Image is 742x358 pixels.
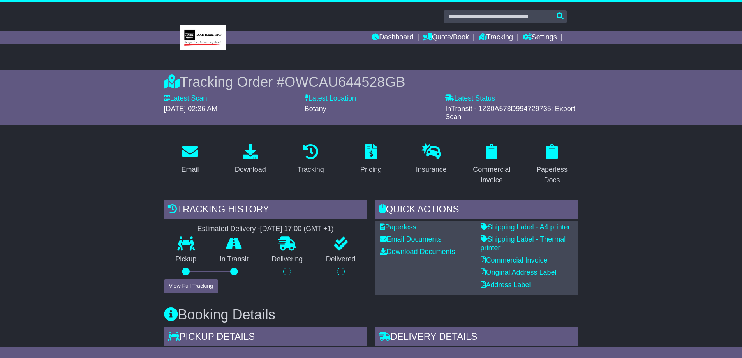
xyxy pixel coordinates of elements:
div: Tracking [297,164,324,175]
div: Pickup Details [164,327,367,348]
a: Tracking [292,141,329,178]
div: Commercial Invoice [471,164,513,185]
a: Commercial Invoice [465,141,518,188]
a: Email [176,141,204,178]
span: OWCAU644528GB [284,74,405,90]
div: Tracking Order # [164,74,578,90]
div: Pricing [360,164,382,175]
p: Delivering [260,255,315,264]
label: Latest Location [305,94,356,103]
p: In Transit [208,255,260,264]
div: Quick Actions [375,200,578,221]
div: Email [181,164,199,175]
a: Shipping Label - A4 printer [481,223,570,231]
div: [DATE] 17:00 (GMT +1) [260,225,334,233]
a: Tracking [479,31,513,44]
label: Latest Scan [164,94,207,103]
a: Settings [523,31,557,44]
a: Dashboard [372,31,413,44]
label: Latest Status [445,94,495,103]
a: Paperless [380,223,416,231]
a: Email Documents [380,235,442,243]
span: InTransit - 1Z30A573D994729735: Export Scan [445,105,575,121]
a: Paperless Docs [526,141,578,188]
div: Paperless Docs [531,164,573,185]
p: Pickup [164,255,208,264]
img: MBE Malvern [180,25,226,50]
a: Original Address Label [481,268,557,276]
a: Commercial Invoice [481,256,548,264]
a: Shipping Label - Thermal printer [481,235,566,252]
span: [DATE] 02:36 AM [164,105,218,113]
a: Address Label [481,281,531,289]
p: Delivered [314,255,367,264]
div: Delivery Details [375,327,578,348]
div: Insurance [416,164,447,175]
a: Insurance [411,141,452,178]
div: Tracking history [164,200,367,221]
h3: Booking Details [164,307,578,323]
div: Estimated Delivery - [164,225,367,233]
a: Quote/Book [423,31,469,44]
a: Download [230,141,271,178]
a: Download Documents [380,248,455,256]
button: View Full Tracking [164,279,218,293]
span: Botany [305,105,326,113]
a: Pricing [355,141,387,178]
div: Download [235,164,266,175]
